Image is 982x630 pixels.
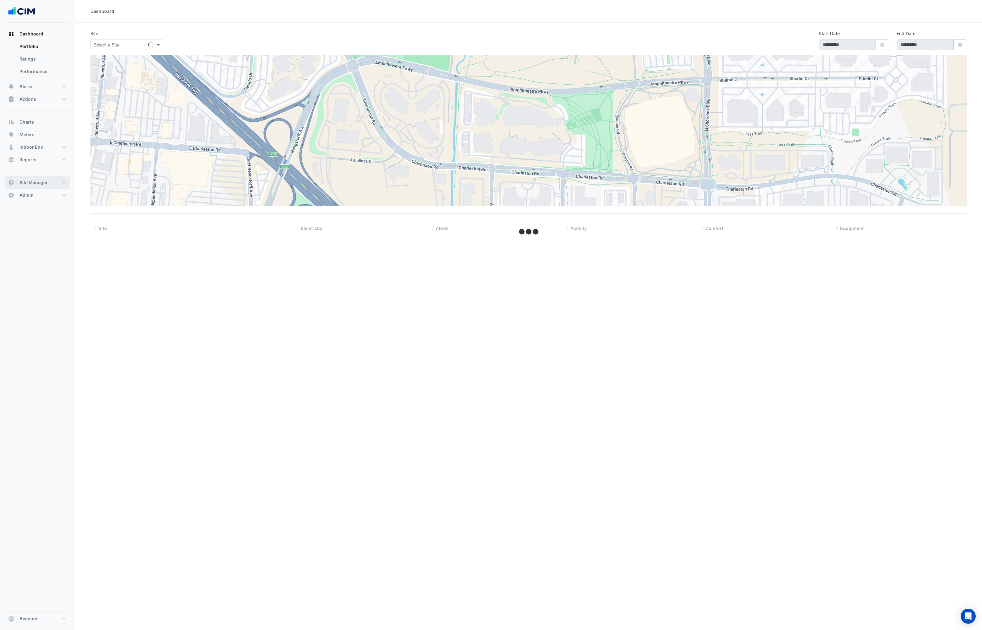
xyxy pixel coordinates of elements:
div: Dashboard [90,8,114,14]
app-icon: Indoor Env [8,144,14,150]
app-icon: Reports [8,157,14,163]
span: Meters [19,131,35,138]
label: Start Date [819,30,840,37]
button: Site Manager [5,176,70,189]
app-icon: Alerts [8,83,14,90]
button: Alerts [5,80,70,93]
button: Account [5,612,70,625]
span: Site [99,226,107,231]
app-icon: Site Manager [8,179,14,186]
span: Alerts [19,83,32,90]
app-icon: Admin [8,192,14,198]
span: Account [19,616,38,622]
app-icon: Actions [8,96,14,102]
button: Meters [5,128,70,141]
span: Indoor Env [19,144,43,150]
button: Indoor Env [5,141,70,153]
button: Actions [5,93,70,105]
label: Site [90,30,98,37]
span: Charts [19,119,34,125]
img: Company Logo [8,5,36,18]
app-icon: Dashboard [8,31,14,37]
button: Charts [5,116,70,128]
span: Actions [19,96,36,102]
a: Portfolio [14,40,70,53]
span: Electricity [301,226,322,231]
a: Ratings [14,53,70,65]
app-icon: Meters [8,131,14,138]
div: Dashboard [5,40,70,80]
span: Alerts [436,226,449,231]
span: Activity [570,226,587,231]
div: Open Intercom Messenger [961,609,976,624]
span: Comfort [705,226,723,231]
span: Site Manager [19,179,48,186]
span: Reports [19,157,36,163]
button: Reports [5,153,70,166]
button: Dashboard [5,28,70,40]
button: Admin [5,189,70,201]
span: Admin [19,192,34,198]
label: End Date [897,30,915,37]
span: Equipment [840,226,864,231]
app-icon: Charts [8,119,14,125]
a: Performance [14,65,70,78]
span: Dashboard [19,31,43,37]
